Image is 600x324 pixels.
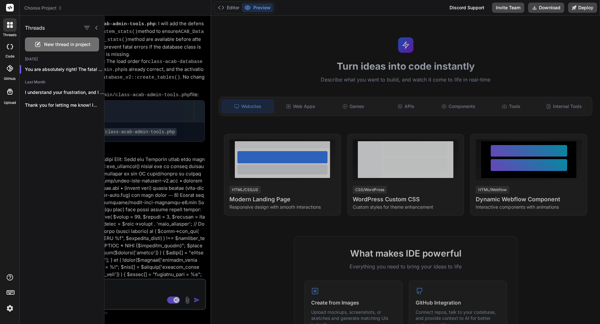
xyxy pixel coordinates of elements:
[25,89,104,96] p: I understand your frustration, and I apologize...
[492,3,524,13] button: Invite Team
[446,3,488,13] div: Discord Support
[4,76,16,81] label: GitHub
[44,41,90,48] span: New thread in project
[5,54,14,59] label: code
[4,100,16,105] label: Upload
[242,3,273,12] button: Preview
[4,303,15,314] img: settings
[25,24,45,32] h1: Threads
[528,3,564,13] button: Download
[24,5,62,11] span: Choose Project
[20,57,104,62] h2: [DATE]
[568,3,597,13] button: Deploy
[20,80,104,85] h2: Last Month
[25,66,104,73] p: You are absolutely right! The fatal error...
[215,3,242,12] button: Editor
[25,102,104,108] p: Thank you for letting me know! I...
[3,32,17,38] label: threads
